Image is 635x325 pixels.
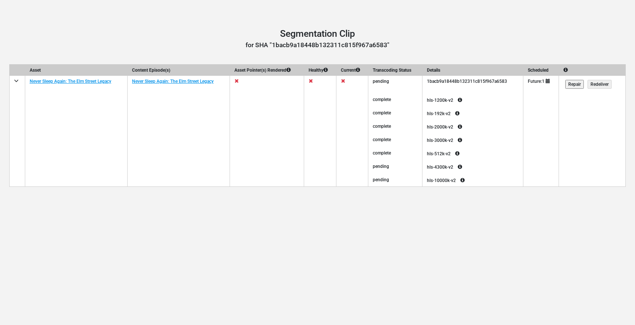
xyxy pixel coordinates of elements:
th: Current [336,65,368,76]
a: Never Sleep Again: The Elm Street Legacy [30,79,111,84]
div: hls-4300k-v2 [422,160,523,173]
input: Repair [565,80,584,89]
div: hls-1200k-v2 [422,93,523,106]
th: Details [422,65,523,76]
td: pending [368,76,422,93]
div: complete [368,94,422,105]
th: Asset Pointer(s) Rendered [230,65,304,76]
div: hls-10000k-v2 [422,173,523,186]
div: hls-512k-v2 [422,146,523,160]
th: Scheduled [523,65,559,76]
a: Never Sleep Again: The Elm Street Legacy [132,79,214,84]
h3: for SHA "1bacb9a18448b132311c815f967a6583" [9,41,626,49]
div: hls-2000k-v2 [422,120,523,133]
h1: Segmentation Clip [9,28,626,39]
div: complete [368,107,422,118]
div: complete [368,121,422,132]
div: pending [368,174,422,185]
div: 1 [542,78,544,85]
div: complete [368,147,422,159]
div: hls-192k-v2 [422,106,523,120]
div: hls-3000k-v2 [422,133,523,146]
div: pending [368,161,422,172]
th: Content Episode(s) [127,65,230,76]
div: complete [368,134,422,145]
td: 1bacb9a18448b132311c815f967a6583 [422,76,523,93]
th: Asset [25,65,127,76]
td: Future: [523,76,559,93]
th: Transcoding Status [368,65,422,76]
th: Healthy [304,65,336,76]
input: Redeliver [588,80,612,89]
